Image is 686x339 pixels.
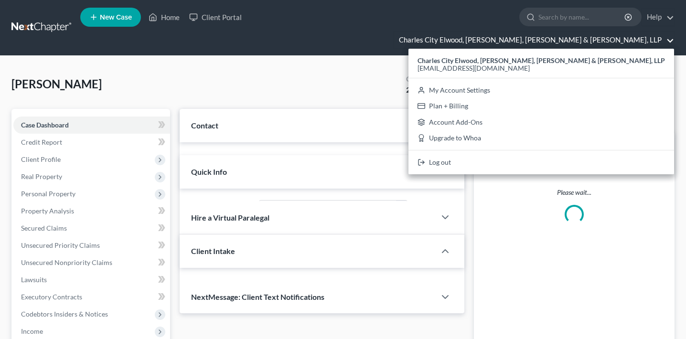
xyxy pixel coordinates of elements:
a: Unsecured Priority Claims [13,237,170,254]
span: Credit Report [21,138,62,146]
a: Unsecured Nonpriority Claims [13,254,170,271]
div: 25-01090 [406,85,439,95]
span: Unsecured Nonpriority Claims [21,258,112,266]
span: Unsecured Priority Claims [21,241,100,249]
span: [EMAIL_ADDRESS][DOMAIN_NAME] [418,64,530,72]
a: Log out [408,154,674,170]
label: Status [186,200,254,219]
span: Secured Claims [21,224,67,232]
a: Plan + Billing [408,98,674,114]
span: Quick Info [191,167,227,176]
a: Secured Claims [13,220,170,237]
div: Charles City Elwood, [PERSON_NAME], [PERSON_NAME] & [PERSON_NAME], LLP [408,49,674,174]
a: Credit Report [13,134,170,151]
span: Property Analysis [21,207,74,215]
span: Client Profile [21,155,61,163]
a: Case Dashboard [13,117,170,134]
span: Case Dashboard [21,121,69,129]
a: Lawsuits [13,271,170,288]
span: Client Intake [191,246,235,255]
a: Home [144,9,184,26]
a: Help [642,9,674,26]
span: Contact [191,121,218,130]
span: New Case [100,14,132,21]
a: My Account Settings [408,82,674,98]
span: Lawsuits [21,275,47,284]
a: Executory Contracts [13,288,170,306]
a: Account Add-Ons [408,114,674,130]
a: Property Analysis [13,202,170,220]
span: Personal Property [21,190,75,198]
span: Hire a Virtual Paralegal [191,213,269,222]
a: Charles City Elwood, [PERSON_NAME], [PERSON_NAME] & [PERSON_NAME], LLP [394,32,674,49]
strong: Charles City Elwood, [PERSON_NAME], [PERSON_NAME] & [PERSON_NAME], LLP [418,56,665,64]
span: NextMessage: Client Text Notifications [191,292,324,301]
span: Income [21,327,43,335]
span: Real Property [21,172,62,180]
p: Please wait... [482,188,667,197]
a: Client Portal [184,9,247,26]
span: Executory Contracts [21,293,82,301]
div: Case [406,74,439,85]
input: Search by name... [538,8,626,26]
span: Codebtors Insiders & Notices [21,310,108,318]
a: Upgrade to Whoa [408,130,674,147]
span: [PERSON_NAME] [11,77,102,91]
